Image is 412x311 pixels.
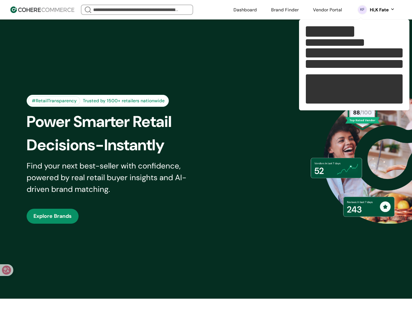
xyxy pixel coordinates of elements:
[10,6,74,13] img: Cohere Logo
[357,5,367,15] svg: 0 percent
[28,96,80,105] div: #RetailTransparency
[27,209,79,224] button: Explore Brands
[27,133,214,157] div: Decisions-Instantly
[80,97,167,104] div: Trusted by 1500+ retailers nationwide
[370,6,395,13] button: Hi,K Fate
[27,160,204,195] div: Find your next best-seller with confidence, powered by real retail buyer insights and AI-driven b...
[27,110,214,133] div: Power Smarter Retail
[370,6,389,13] div: Hi, K Fate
